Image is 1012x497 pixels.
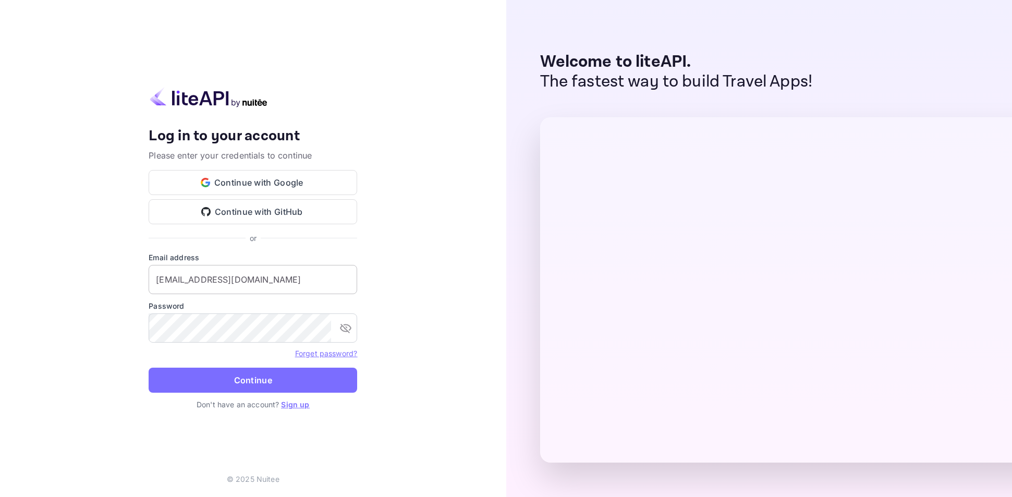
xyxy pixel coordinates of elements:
p: © 2025 Nuitee [227,474,279,484]
a: Forget password? [295,348,357,358]
p: Please enter your credentials to continue [149,149,357,162]
button: toggle password visibility [335,318,356,338]
button: Continue with GitHub [149,199,357,224]
a: Sign up [281,400,309,409]
img: liteapi [149,87,269,107]
label: Password [149,300,357,311]
button: Continue with Google [149,170,357,195]
p: or [250,233,257,244]
button: Continue [149,368,357,393]
h4: Log in to your account [149,127,357,146]
a: Forget password? [295,349,357,358]
input: Enter your email address [149,265,357,294]
p: Don't have an account? [149,399,357,410]
label: Email address [149,252,357,263]
p: The fastest way to build Travel Apps! [540,72,813,92]
p: Welcome to liteAPI. [540,52,813,72]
